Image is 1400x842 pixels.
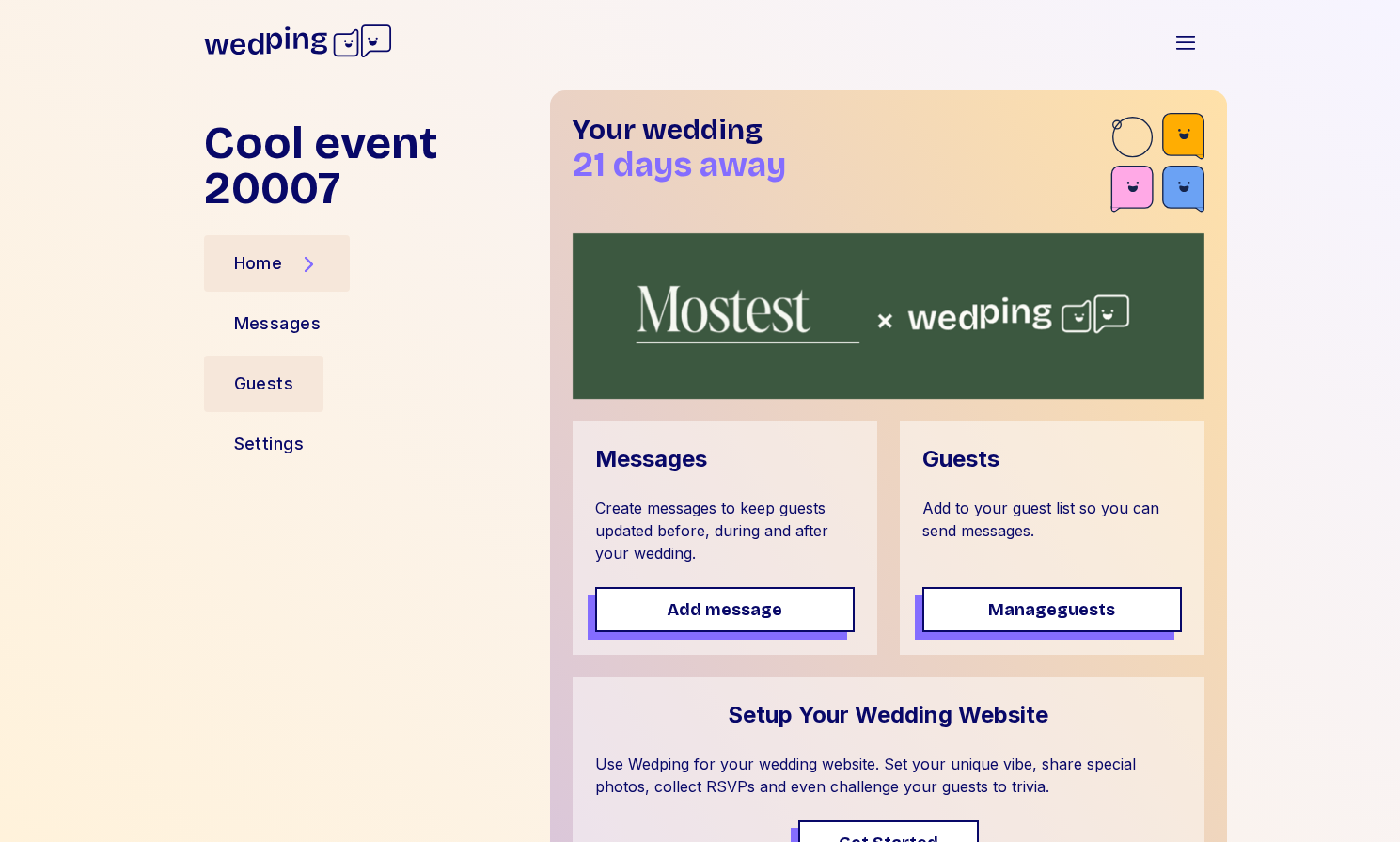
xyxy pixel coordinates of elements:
[573,113,1110,147] h1: Your wedding
[573,145,786,185] span: 21 days away
[595,497,855,564] div: Create messages to keep guests updated before, during and after your wedding.
[988,596,1115,623] span: Manage guests
[234,310,322,337] div: Messages
[922,497,1182,564] div: Add to your guest list so you can send messages.
[595,444,707,474] div: Messages
[728,700,1048,730] div: Setup Your Wedding Website
[234,431,305,457] div: Settings
[573,233,1204,400] img: Mostest Badge
[595,753,1182,798] div: Use Wedping for your wedding website. Set your unique vibe, share special photos, collect RSVPs a...
[667,596,782,623] span: Add message
[922,444,999,474] div: Guests
[234,371,294,397] div: Guests
[204,120,535,211] h1: Cool event 20007
[234,250,283,277] div: Home
[595,587,855,632] button: Add message
[922,587,1182,632] button: Manageguests
[1110,113,1204,218] img: guest-accent-br.svg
